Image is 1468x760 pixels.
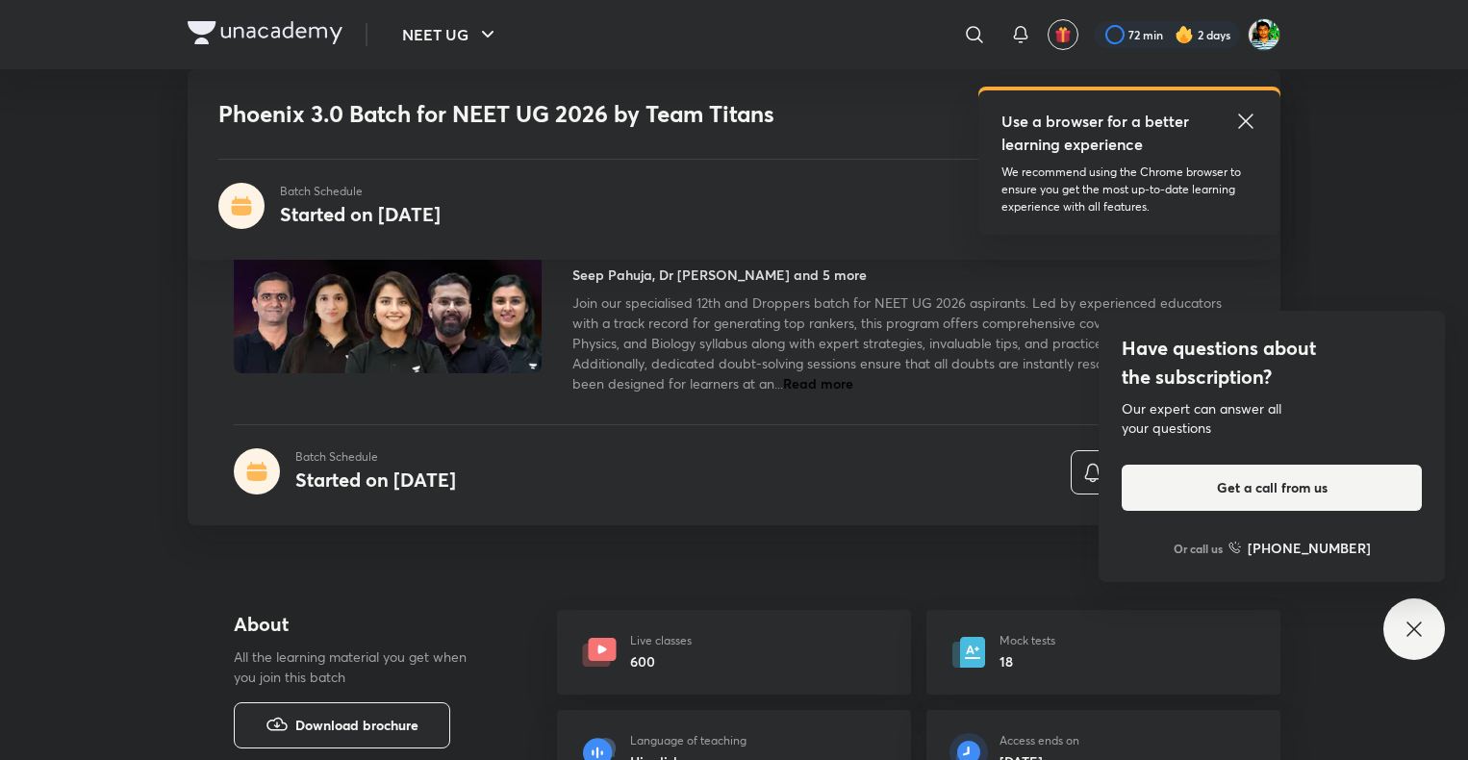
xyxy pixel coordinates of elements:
img: Company Logo [188,21,342,44]
img: Thumbnail [231,198,544,375]
h5: Use a browser for a better learning experience [1001,110,1193,156]
img: streak [1175,25,1194,44]
span: Join our specialised 12th and Droppers batch for NEET UG 2026 aspirants. Led by experienced educa... [572,293,1224,393]
h4: Started on [DATE] [295,467,456,493]
p: Batch Schedule [295,448,456,466]
h6: 18 [1000,651,1055,671]
p: All the learning material you get when you join this batch [234,646,482,687]
h6: 600 [630,651,692,671]
h4: Have questions about the subscription? [1122,334,1422,392]
button: Get a call from us [1122,465,1422,511]
p: Access ends on [1000,732,1079,749]
img: Mehul Ghosh [1248,18,1280,51]
span: Read more [783,374,853,393]
h4: About [234,610,495,639]
h6: [PHONE_NUMBER] [1248,538,1371,558]
h1: Phoenix 3.0 Batch for NEET UG 2026 by Team Titans [218,100,972,128]
p: Language of teaching [630,732,747,749]
img: avatar [1054,26,1072,43]
p: Live classes [630,632,692,649]
button: NEET UG [391,15,511,54]
p: Or call us [1174,540,1223,557]
img: yH5BAEAAAAALAAAAAABAAEAAAIBRAA7 [1324,334,1445,438]
div: Our expert can answer all your questions [1122,399,1422,438]
a: Company Logo [188,21,342,49]
button: Download brochure [234,702,450,748]
h4: Seep Pahuja, Dr [PERSON_NAME] and 5 more [572,265,867,285]
a: [PHONE_NUMBER] [1228,538,1371,558]
span: Download brochure [295,715,418,736]
button: avatar [1048,19,1078,50]
p: We recommend using the Chrome browser to ensure you get the most up-to-date learning experience w... [1001,164,1257,215]
p: Mock tests [1000,632,1055,649]
h4: Started on [DATE] [280,201,441,227]
p: Batch Schedule [280,183,441,200]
